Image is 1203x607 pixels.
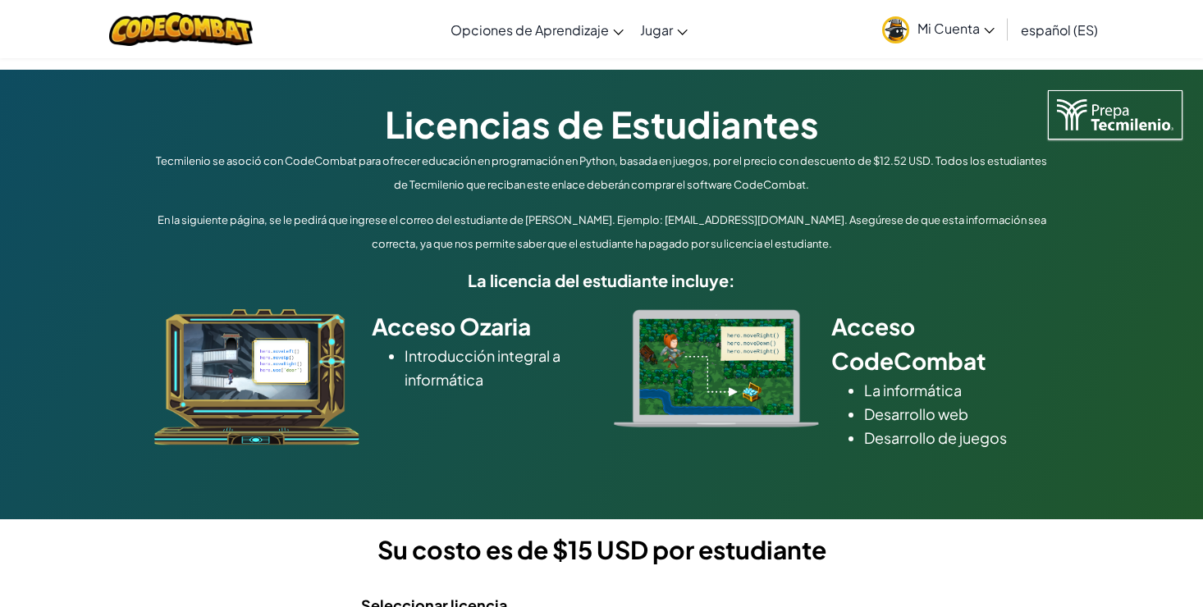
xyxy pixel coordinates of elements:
[150,149,1053,197] p: Tecmilenio se asoció con CodeCombat para ofrecer educación en programación en Python, basada en j...
[150,208,1053,256] p: En la siguiente página, se le pedirá que ingrese el correo del estudiante de [PERSON_NAME]. Ejemp...
[882,16,909,43] img: avatar
[1013,7,1106,52] a: español (ES)
[831,309,1049,378] h2: Acceso CodeCombat
[614,309,819,427] img: type_real_code.png
[640,21,673,39] span: Jugar
[1021,21,1098,39] span: español (ES)
[864,402,1049,426] li: Desarrollo web
[917,20,995,37] span: Mi Cuenta
[154,309,359,445] img: ozaria_acodus.png
[864,426,1049,450] li: Desarrollo de juegos
[874,3,1003,55] a: Mi Cuenta
[372,309,589,344] h2: Acceso Ozaria
[150,98,1053,149] h1: Licencias de Estudiantes
[451,21,609,39] span: Opciones de Aprendizaje
[1048,90,1182,139] img: Logotipo de Tecmilenio
[405,344,589,391] li: Introducción integral a informática
[442,7,632,52] a: Opciones de Aprendizaje
[632,7,696,52] a: Jugar
[109,12,253,46] img: CodeCombat logo
[150,267,1053,293] h5: La licencia del estudiante incluye:
[864,378,1049,402] li: La informática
